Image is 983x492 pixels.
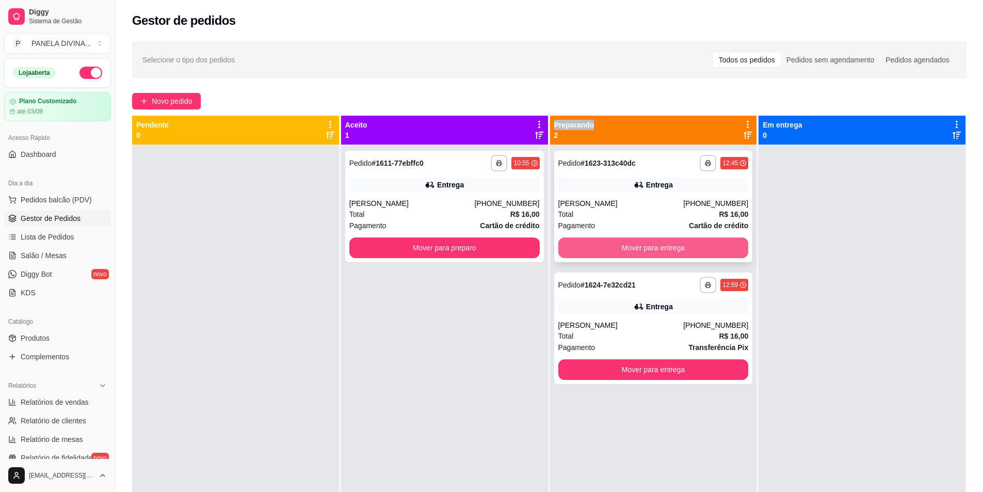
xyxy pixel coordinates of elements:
div: 12:59 [722,281,738,289]
p: 0 [136,130,169,140]
strong: Cartão de crédito [689,221,748,230]
a: Relatório de fidelidadenovo [4,450,111,466]
span: Pedido [558,281,581,289]
div: Todos os pedidos [713,53,781,67]
span: Selecione o tipo dos pedidos [142,54,235,66]
div: [PERSON_NAME] [558,320,684,330]
a: Dashboard [4,146,111,163]
div: Pedidos sem agendamento [781,53,880,67]
span: Gestor de Pedidos [21,213,80,224]
span: Pagamento [349,220,386,231]
a: Diggy Botnovo [4,266,111,282]
strong: # 1611-77ebffc0 [372,159,423,167]
a: Relatórios de vendas [4,394,111,410]
p: Aceito [345,120,367,130]
h2: Gestor de pedidos [132,12,236,29]
p: Em entrega [763,120,802,130]
span: Relatório de clientes [21,416,86,426]
div: 12:45 [722,159,738,167]
span: Produtos [21,333,50,343]
div: Entrega [437,180,464,190]
strong: Transferência Pix [688,343,748,352]
a: KDS [4,284,111,301]
div: Entrega [646,180,673,190]
div: 10:55 [513,159,529,167]
span: Lista de Pedidos [21,232,74,242]
button: [EMAIL_ADDRESS][DOMAIN_NAME] [4,463,111,488]
a: Plano Customizadoaté 03/09 [4,92,111,121]
span: Total [558,209,574,220]
span: Novo pedido [152,96,192,107]
span: [EMAIL_ADDRESS][DOMAIN_NAME] [29,471,94,480]
span: Pedido [349,159,372,167]
div: PANELA DIVINA ... [31,38,91,49]
p: 2 [554,130,594,140]
span: Salão / Mesas [21,250,67,261]
div: Dia a dia [4,175,111,192]
span: Pedido [558,159,581,167]
div: [PERSON_NAME] [349,198,475,209]
a: DiggySistema de Gestão [4,4,111,29]
span: Relatório de fidelidade [21,453,92,463]
div: [PHONE_NUMBER] [474,198,539,209]
span: P [13,38,23,49]
span: KDS [21,288,36,298]
strong: R$ 16,00 [719,332,748,340]
span: Sistema de Gestão [29,17,107,25]
span: Diggy Bot [21,269,52,279]
p: Preparando [554,120,594,130]
span: Total [558,330,574,342]
a: Salão / Mesas [4,247,111,264]
div: Catálogo [4,313,111,330]
div: Entrega [646,301,673,312]
button: Select a team [4,33,111,54]
strong: Cartão de crédito [480,221,539,230]
div: Loja aberta [13,67,56,78]
strong: R$ 16,00 [719,210,748,218]
a: Complementos [4,348,111,365]
span: Diggy [29,8,107,17]
button: Pedidos balcão (PDV) [4,192,111,208]
span: Total [349,209,365,220]
div: [PHONE_NUMBER] [683,198,748,209]
div: [PERSON_NAME] [558,198,684,209]
a: Relatório de mesas [4,431,111,448]
div: [PHONE_NUMBER] [683,320,748,330]
span: Pagamento [558,342,595,353]
span: Pagamento [558,220,595,231]
a: Lista de Pedidos [4,229,111,245]
article: Plano Customizado [19,98,76,105]
article: até 03/09 [17,107,43,116]
button: Alterar Status [79,67,102,79]
strong: # 1623-313c40dc [581,159,636,167]
span: Relatórios [8,382,36,390]
span: Relatórios de vendas [21,397,89,407]
button: Mover para entrega [558,359,749,380]
p: 0 [763,130,802,140]
span: Complementos [21,352,69,362]
span: Relatório de mesas [21,434,83,445]
button: Novo pedido [132,93,201,109]
p: Pendente [136,120,169,130]
strong: R$ 16,00 [510,210,540,218]
p: 1 [345,130,367,140]
button: Mover para preparo [349,237,540,258]
span: Dashboard [21,149,56,160]
span: plus [140,98,148,105]
button: Mover para entrega [558,237,749,258]
div: Pedidos agendados [880,53,955,67]
a: Produtos [4,330,111,346]
span: Pedidos balcão (PDV) [21,195,92,205]
strong: # 1624-7e32cd21 [581,281,636,289]
a: Gestor de Pedidos [4,210,111,227]
a: Relatório de clientes [4,412,111,429]
div: Acesso Rápido [4,130,111,146]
